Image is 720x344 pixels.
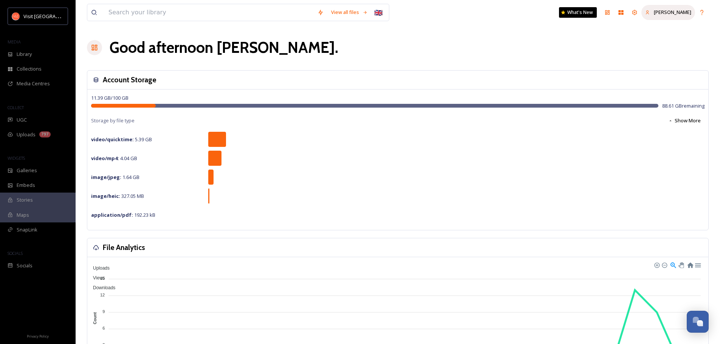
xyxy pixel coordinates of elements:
[17,80,50,87] span: Media Centres
[102,309,105,314] tspan: 9
[17,182,35,189] span: Embeds
[687,311,709,333] button: Open Chat
[664,113,705,128] button: Show More
[103,74,156,85] h3: Account Storage
[27,331,49,340] a: Privacy Policy
[91,174,121,180] strong: image/jpeg :
[91,155,137,162] span: 4.04 GB
[91,117,135,124] span: Storage by file type
[91,155,119,162] strong: video/mp4 :
[23,12,82,20] span: Visit [GEOGRAPHIC_DATA]
[654,9,691,15] span: [PERSON_NAME]
[17,131,36,138] span: Uploads
[8,105,24,110] span: COLLECT
[8,250,23,256] span: SOCIALS
[687,261,693,268] div: Reset Zoom
[91,211,155,218] span: 192.23 kB
[327,5,372,20] a: View all files
[641,5,695,20] a: [PERSON_NAME]
[91,193,144,199] span: 327.05 MB
[100,293,105,297] tspan: 12
[694,261,701,268] div: Menu
[17,196,33,204] span: Stories
[87,265,110,271] span: Uploads
[110,36,338,59] h1: Good afternoon [PERSON_NAME] .
[654,262,659,267] div: Zoom In
[91,136,152,143] span: 5.39 GB
[102,326,105,330] tspan: 6
[17,262,33,269] span: Socials
[17,65,42,73] span: Collections
[17,51,32,58] span: Library
[87,275,105,281] span: Views
[91,94,129,101] span: 11.39 GB / 100 GB
[91,136,134,143] strong: video/quicktime :
[670,261,676,268] div: Selection Zoom
[662,102,705,110] span: 88.61 GB remaining
[8,155,25,161] span: WIDGETS
[91,193,120,199] strong: image/heic :
[12,12,20,20] img: download.png
[372,6,385,19] div: 🇬🇧
[105,4,314,21] input: Search your library
[17,211,29,219] span: Maps
[87,285,115,290] span: Downloads
[27,334,49,339] span: Privacy Policy
[91,174,139,180] span: 1.64 GB
[559,7,597,18] a: What's New
[678,262,683,267] div: Panning
[17,116,27,123] span: UGC
[8,39,21,45] span: MEDIA
[17,167,37,174] span: Galleries
[103,242,145,253] h3: File Analytics
[17,226,37,233] span: SnapLink
[100,276,105,280] tspan: 15
[39,131,51,137] div: 797
[93,312,97,324] text: Count
[661,262,667,267] div: Zoom Out
[91,211,133,218] strong: application/pdf :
